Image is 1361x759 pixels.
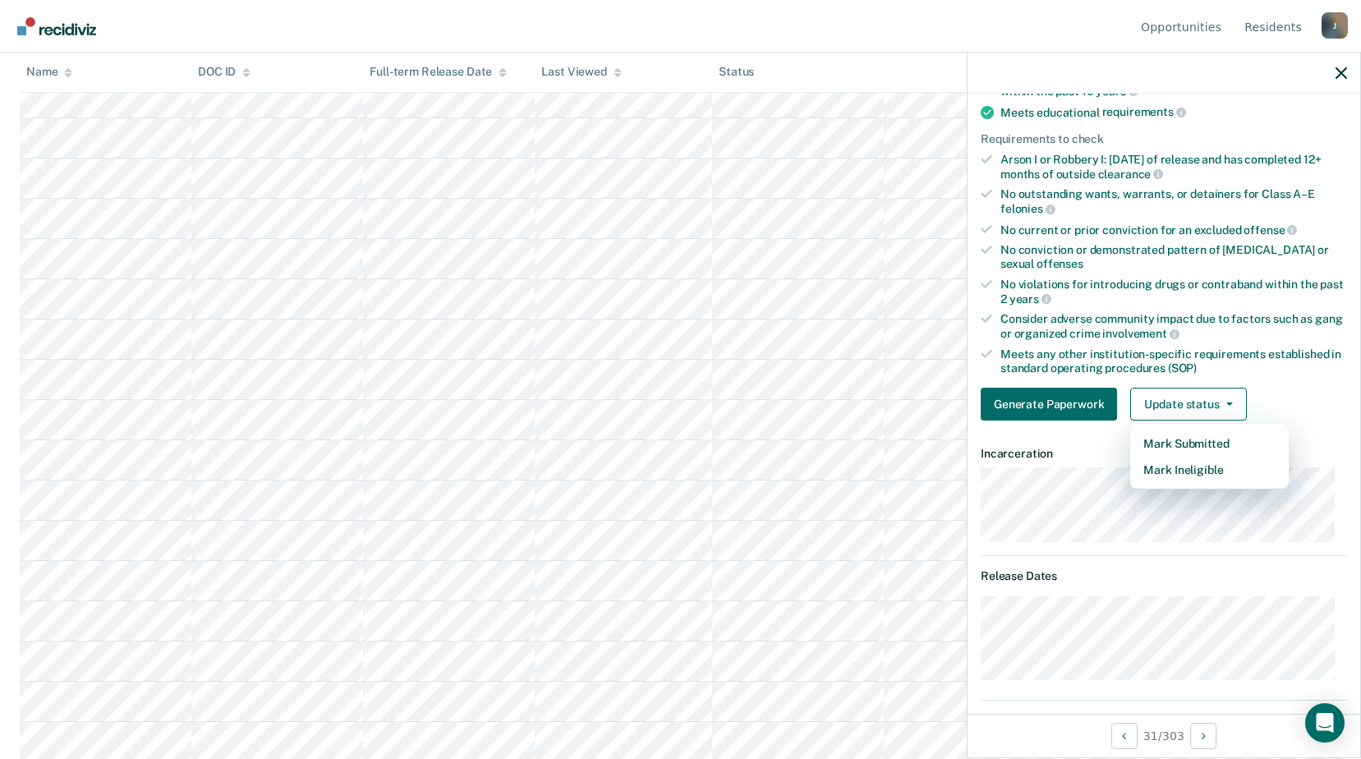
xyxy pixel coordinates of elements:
button: Mark Ineligible [1130,457,1289,483]
span: offenses [1037,257,1083,270]
span: involvement [1102,327,1179,340]
button: Previous Opportunity [1111,723,1138,749]
img: Recidiviz [17,17,96,35]
span: felonies [1000,202,1055,215]
dt: Release Dates [981,569,1347,583]
div: Requirements to check [981,132,1347,146]
div: No conviction or demonstrated pattern of [MEDICAL_DATA] or sexual [1000,243,1347,271]
span: requirements [1102,105,1186,118]
span: years [1096,85,1138,98]
div: Last Viewed [541,66,621,80]
div: No outstanding wants, warrants, or detainers for Class A–E [1000,187,1347,215]
dt: Incarceration [981,447,1347,461]
span: clearance [1098,168,1164,181]
span: offense [1244,223,1297,237]
div: Meets educational [1000,105,1347,120]
div: J [1322,12,1348,39]
span: years [1009,292,1051,306]
div: Consider adverse community impact due to factors such as gang or organized crime [1000,312,1347,340]
div: 31 / 303 [968,714,1360,757]
button: Generate Paperwork [981,388,1117,421]
div: Status [719,66,754,80]
div: Open Intercom Messenger [1305,703,1345,743]
button: Profile dropdown button [1322,12,1348,39]
div: Full-term Release Date [370,66,507,80]
button: Update status [1130,388,1246,421]
div: Dropdown Menu [1130,424,1289,490]
div: No violations for introducing drugs or contraband within the past 2 [1000,278,1347,306]
div: DOC ID [198,66,251,80]
button: Next Opportunity [1190,723,1216,749]
span: (SOP) [1168,361,1197,375]
div: No current or prior conviction for an excluded [1000,223,1347,237]
div: Name [26,66,72,80]
div: Arson I or Robbery I: [DATE] of release and has completed 12+ months of outside [1000,153,1347,181]
div: Meets any other institution-specific requirements established in standard operating procedures [1000,347,1347,375]
button: Mark Submitted [1130,430,1289,457]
